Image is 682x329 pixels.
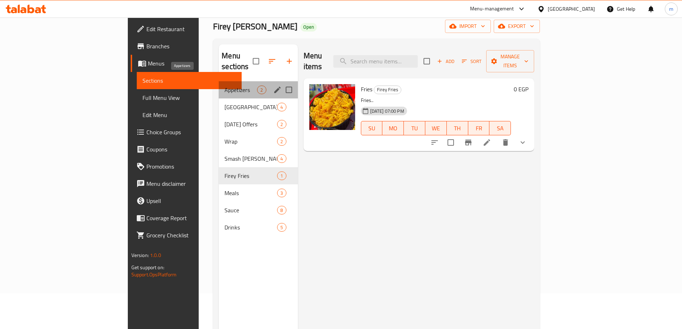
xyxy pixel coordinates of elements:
[131,175,242,192] a: Menu disclaimer
[131,192,242,209] a: Upsell
[219,81,298,98] div: Appetizers2edit
[309,84,355,130] img: Fries
[445,20,491,33] button: import
[277,154,286,163] div: items
[263,53,281,70] span: Sort sections
[404,121,425,135] button: TU
[248,54,263,69] span: Select all sections
[364,123,380,134] span: SU
[426,134,443,151] button: sort-choices
[146,231,236,240] span: Grocery Checklist
[224,103,277,111] div: Nashville
[131,38,242,55] a: Branches
[494,20,540,33] button: export
[150,251,161,260] span: 1.0.0
[361,96,511,105] p: Fries..
[142,76,236,85] span: Sections
[257,87,266,93] span: 2
[131,209,242,227] a: Coverage Report
[447,121,468,135] button: TH
[224,120,277,129] div: Ramadan Offers
[131,55,242,72] a: Menus
[281,53,298,70] button: Add section
[470,5,514,13] div: Menu-management
[460,134,477,151] button: Branch-specific-item
[419,54,434,69] span: Select section
[219,133,298,150] div: Wrap2
[213,18,298,34] span: Firey [PERSON_NAME]
[137,106,242,124] a: Edit Menu
[277,121,286,128] span: 2
[548,5,595,13] div: [GEOGRAPHIC_DATA]
[131,124,242,141] a: Choice Groups
[277,120,286,129] div: items
[277,104,286,111] span: 4
[224,154,277,163] span: Smash [PERSON_NAME] Beef
[483,138,491,147] a: Edit menu item
[277,224,286,231] span: 5
[277,173,286,179] span: 1
[460,56,483,67] button: Sort
[277,207,286,214] span: 8
[492,52,528,70] span: Manage items
[146,42,236,50] span: Branches
[224,171,277,180] div: Firey Fries
[142,93,236,102] span: Full Menu View
[277,190,286,197] span: 3
[137,72,242,89] a: Sections
[514,84,528,94] h6: 0 EGP
[131,251,149,260] span: Version:
[428,123,444,134] span: WE
[374,86,401,94] span: Firey Fries
[443,135,458,150] span: Select to update
[277,206,286,214] div: items
[224,120,277,129] span: [DATE] Offers
[146,145,236,154] span: Coupons
[462,57,482,66] span: Sort
[131,20,242,38] a: Edit Restaurant
[224,189,277,197] div: Meals
[224,86,257,94] span: Appetizers
[219,184,298,202] div: Meals3
[434,56,457,67] button: Add
[489,121,511,135] button: SA
[131,141,242,158] a: Coupons
[224,206,277,214] span: Sauce
[146,179,236,188] span: Menu disclaimer
[219,167,298,184] div: Firey Fries1
[148,59,236,68] span: Menus
[131,158,242,175] a: Promotions
[277,189,286,197] div: items
[471,123,487,134] span: FR
[219,98,298,116] div: [GEOGRAPHIC_DATA]4
[333,55,418,68] input: search
[146,214,236,222] span: Coverage Report
[300,23,317,32] div: Open
[436,57,455,66] span: Add
[486,50,534,72] button: Manage items
[492,123,508,134] span: SA
[382,121,404,135] button: MO
[137,89,242,106] a: Full Menu View
[219,116,298,133] div: [DATE] Offers2
[457,56,486,67] span: Sort items
[131,270,177,279] a: Support.OpsPlatform
[277,138,286,145] span: 2
[385,123,401,134] span: MO
[514,134,531,151] button: show more
[219,219,298,236] div: Drinks5
[224,223,277,232] span: Drinks
[219,150,298,167] div: Smash [PERSON_NAME] Beef4
[142,111,236,119] span: Edit Menu
[450,123,465,134] span: TH
[499,22,534,31] span: export
[669,5,673,13] span: m
[277,155,286,162] span: 4
[224,154,277,163] div: Smash Burger Angus Beef
[304,50,325,72] h2: Menu items
[224,137,277,146] span: Wrap
[367,108,407,115] span: [DATE] 07:00 PM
